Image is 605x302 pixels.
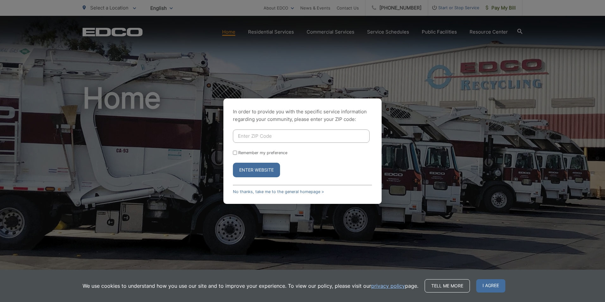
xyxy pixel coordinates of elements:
input: Enter ZIP Code [233,129,370,143]
p: In order to provide you with the specific service information regarding your community, please en... [233,108,372,123]
a: Tell me more [425,279,470,293]
a: privacy policy [371,282,405,290]
span: I agree [476,279,505,293]
a: No thanks, take me to the general homepage > [233,189,324,194]
label: Remember my preference [238,150,287,155]
p: We use cookies to understand how you use our site and to improve your experience. To view our pol... [83,282,418,290]
button: Enter Website [233,163,280,177]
